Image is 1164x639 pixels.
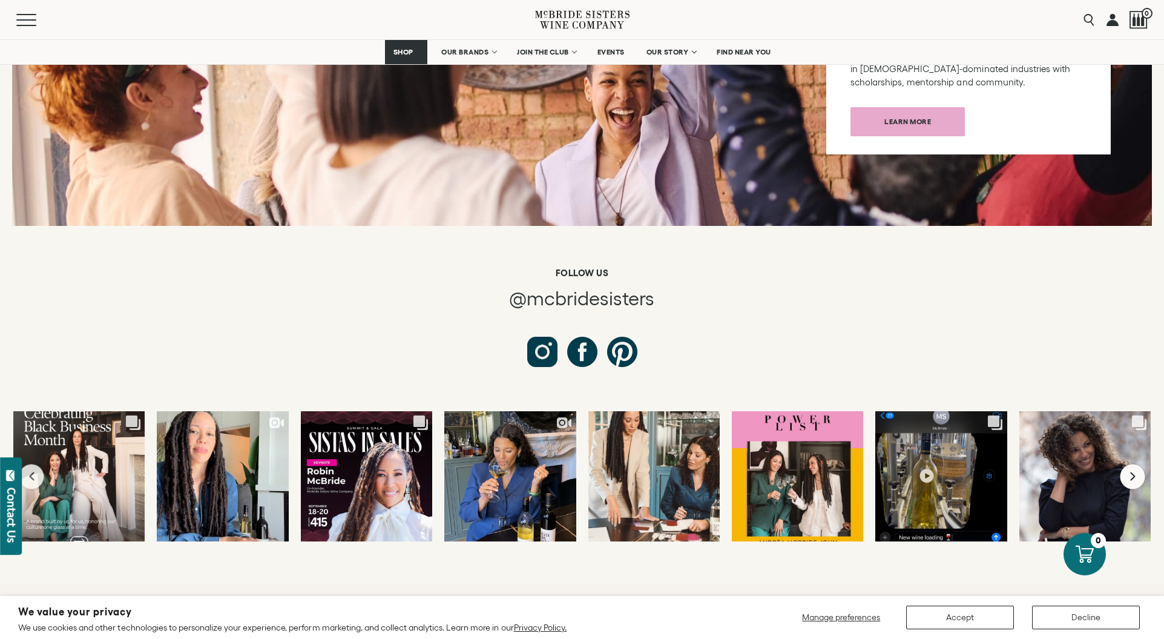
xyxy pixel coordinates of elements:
span: 0 [1142,8,1152,19]
span: Learn more [863,110,952,133]
span: OUR STORY [646,48,689,56]
a: We’re honored to be named to the 2025 Cherry Bombe Power List alongside so ma... [732,411,863,541]
span: Manage preferences [802,612,880,622]
a: FIND NEAR YOU [709,40,779,64]
h6: Follow us [97,268,1067,279]
button: Decline [1032,606,1140,629]
span: JOIN THE CLUB [517,48,569,56]
a: It's almost time 🤫 Hint: Y'all have been asking for this non-stop since we ... [588,411,720,541]
button: Manage preferences [795,606,888,629]
div: Contact Us [5,488,18,543]
a: Learn more [850,107,965,136]
span: @mcbridesisters [509,288,654,309]
a: JOIN THE CLUB [509,40,584,64]
a: Keynote announcement! Welcome @mcbridesisters to @sistasinsales! She started... [301,411,432,541]
span: FIND NEAR YOU [717,48,771,56]
p: We use cookies and other technologies to personalize your experience, perform marketing, and coll... [18,622,567,633]
a: OUR BRANDS [433,40,503,64]
a: Every August, we raise a glass for Black Business Month, but this year it hit... [13,411,145,541]
h2: We value your privacy [18,607,567,617]
a: Follow us on Instagram [527,337,557,367]
span: EVENTS [597,48,625,56]
span: OUR BRANDS [441,48,488,56]
a: SHOP [385,40,427,64]
button: Next slide [1120,464,1145,489]
button: Mobile Menu Trigger [16,14,60,26]
a: You asked. We delivered. Ever since launching Black Girl Magic Wines Wines in... [444,411,576,541]
a: EVENTS [590,40,633,64]
span: SHOP [393,48,413,56]
a: Happy National Wine Day! We’re celebrating with something new 🤭 We can’t wai... [875,411,1007,541]
a: Privacy Policy. [514,623,567,632]
a: OUR STORY [639,40,703,64]
a: Happy Birthday to my little sister, my business partner, and one of the great... [1019,411,1151,541]
button: Accept [906,606,1014,629]
a: It’s my birthday month, and I want to invite you to join our wine club family... [157,411,288,541]
div: 0 [1091,533,1106,548]
button: Previous slide [19,464,44,489]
